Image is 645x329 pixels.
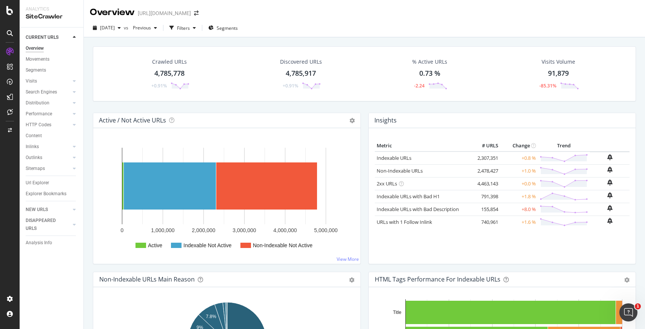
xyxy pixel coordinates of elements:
a: Movements [26,55,78,63]
div: Crawled URLs [152,58,187,66]
div: Inlinks [26,143,39,151]
button: Previous [130,22,160,34]
div: gear [349,277,354,283]
a: View More [337,256,359,262]
div: arrow-right-arrow-left [194,11,199,16]
i: Options [349,118,355,123]
th: # URLS [470,140,500,151]
div: Distribution [26,99,49,107]
span: Previous [130,24,151,31]
div: Overview [26,44,44,52]
button: Filters [166,22,199,34]
a: Outlinks [26,154,71,162]
div: bell-plus [607,167,613,173]
a: Indexable URLs with Bad H1 [377,193,440,200]
div: % Active URLs [412,58,447,66]
td: +0.8 % [500,151,538,165]
td: 740,961 [470,216,500,228]
text: 7.8% [206,314,217,319]
div: DISAPPEARED URLS [26,217,64,233]
div: Overview [90,6,135,19]
text: Active [148,242,162,248]
th: Change [500,140,538,151]
svg: A chart. [99,140,354,258]
div: [URL][DOMAIN_NAME] [138,9,191,17]
td: +1.0 % [500,164,538,177]
div: +0.91% [283,83,298,89]
text: Title [393,310,402,315]
td: +0.0 % [500,177,538,190]
div: Search Engines [26,88,57,96]
div: Segments [26,66,46,74]
a: Sitemaps [26,165,71,173]
td: +1.6 % [500,216,538,228]
div: Visits [26,77,37,85]
div: NEW URLS [26,206,48,214]
a: Indexable URLs with Bad Description [377,206,459,213]
div: Filters [177,25,190,31]
div: bell-plus [607,192,613,198]
text: 5,000,000 [314,227,337,233]
div: Analysis Info [26,239,52,247]
h4: Active / Not Active URLs [99,115,166,125]
td: 2,307,351 [470,151,500,165]
a: HTTP Codes [26,121,71,129]
div: -85.31% [539,83,556,89]
th: Metric [375,140,470,151]
span: vs [124,24,130,31]
a: NEW URLS [26,206,71,214]
div: HTML Tags Performance for Indexable URLs [375,275,500,283]
a: Content [26,132,78,140]
div: Url Explorer [26,179,49,187]
div: bell-plus [607,218,613,224]
td: +1.8 % [500,190,538,203]
th: Trend [538,140,590,151]
div: Movements [26,55,49,63]
iframe: Intercom live chat [619,303,637,321]
div: SiteCrawler [26,12,77,21]
div: bell-plus [607,205,613,211]
h4: Insights [374,115,397,125]
div: Visits Volume [542,58,575,66]
div: 4,785,778 [154,69,185,78]
a: CURRENT URLS [26,34,71,41]
td: 791,398 [470,190,500,203]
text: 0 [121,227,124,233]
a: 2xx URLs [377,180,397,187]
div: bell-plus [607,154,613,160]
a: Overview [26,44,78,52]
div: Outlinks [26,154,42,162]
span: Segments [217,25,238,31]
td: 2,478,427 [470,164,500,177]
div: HTTP Codes [26,121,51,129]
text: 1,000,000 [151,227,174,233]
div: 4,785,917 [286,69,316,78]
div: Explorer Bookmarks [26,190,66,198]
text: 4,000,000 [273,227,297,233]
div: Analytics [26,6,77,12]
div: Non-Indexable URLs Main Reason [99,275,195,283]
a: Url Explorer [26,179,78,187]
div: Performance [26,110,52,118]
text: Indexable Not Active [183,242,232,248]
span: 2025 Sep. 1st [100,24,115,31]
div: gear [624,277,630,283]
a: DISAPPEARED URLS [26,217,71,233]
td: +8.0 % [500,203,538,216]
div: 0.73 % [419,69,440,78]
a: Performance [26,110,71,118]
a: URLs with 1 Follow Inlink [377,219,432,225]
div: CURRENT URLS [26,34,58,41]
text: Non-Indexable Not Active [253,242,312,248]
a: Inlinks [26,143,71,151]
a: Segments [26,66,78,74]
div: -2.24 [414,83,425,89]
div: Content [26,132,42,140]
a: Non-Indexable URLs [377,167,423,174]
td: 4,463,143 [470,177,500,190]
a: Visits [26,77,71,85]
div: +0.91% [151,83,167,89]
a: Distribution [26,99,71,107]
span: 1 [635,303,641,309]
